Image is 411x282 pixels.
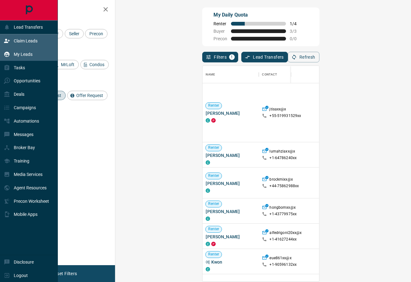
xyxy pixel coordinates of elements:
[206,145,222,150] span: Renter
[206,216,210,221] div: condos.ca
[206,242,210,246] div: condos.ca
[206,226,222,232] span: Renter
[206,180,256,187] span: [PERSON_NAME]
[74,93,105,98] span: Offer Request
[202,52,238,62] button: Filters1
[213,11,303,19] p: My Daily Quota
[290,29,303,34] span: 3 / 3
[206,208,256,215] span: [PERSON_NAME]
[269,113,301,119] p: +55- 519931529xx
[269,211,297,217] p: +1- 43779975xx
[80,60,109,69] div: Condos
[65,29,84,38] div: Seller
[203,66,259,83] div: Name
[213,29,227,34] span: Buyer
[290,36,303,41] span: 0 / 0
[269,177,293,183] p: brockmixx@x
[230,55,234,59] span: 1
[206,118,210,123] div: condos.ca
[213,36,227,41] span: Precon
[241,52,288,62] button: Lead Transfers
[206,103,222,108] span: Renter
[87,31,105,36] span: Precon
[259,66,309,83] div: Contact
[269,255,291,262] p: eue861xx@x
[269,149,295,155] p: lumahziaxx@x
[206,160,210,165] div: condos.ca
[269,237,297,242] p: +1- 41627244xx
[59,62,77,67] span: MrLoft
[262,66,277,83] div: Contact
[269,155,297,161] p: +1- 64786240xx
[206,188,210,193] div: condos.ca
[206,152,256,158] span: [PERSON_NAME]
[269,183,299,189] p: +44- 75862988xx
[206,267,210,271] div: condos.ca
[206,110,256,116] span: [PERSON_NAME]
[211,242,216,246] div: property.ca
[206,201,222,207] span: Renter
[206,234,256,240] span: [PERSON_NAME]
[52,60,79,69] div: MrLoft
[20,6,109,14] h2: Filters
[211,118,216,123] div: property.ca
[67,91,108,100] div: Offer Request
[213,21,227,26] span: Renter
[206,173,222,178] span: Renter
[288,52,319,62] button: Refresh
[269,230,302,237] p: alfedrigoni20xx@x
[206,66,215,83] div: Name
[269,107,286,113] p: jtisaxx@x
[206,252,222,257] span: Renter
[290,21,303,26] span: 1 / 4
[269,205,295,211] p: hongbomxx@x
[87,62,107,67] span: Condos
[67,31,82,36] span: Seller
[48,268,81,279] button: Reset Filters
[269,262,297,267] p: +1- 90596132xx
[85,29,108,38] div: Precon
[206,259,256,265] span: 에 Kwon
